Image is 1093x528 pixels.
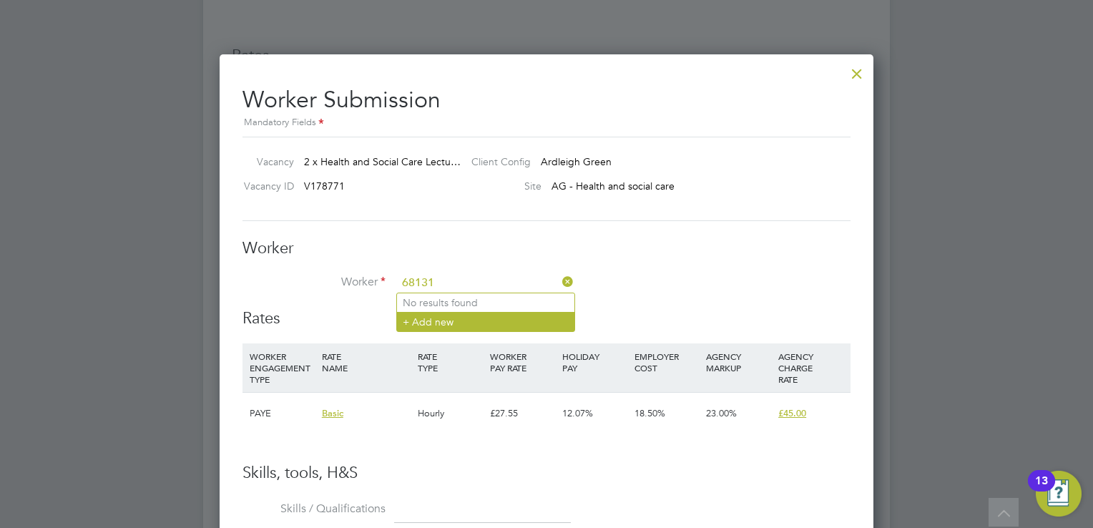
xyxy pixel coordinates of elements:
[541,155,612,168] span: Ardleigh Green
[702,343,775,381] div: AGENCY MARKUP
[237,180,294,192] label: Vacancy ID
[246,343,318,392] div: WORKER ENGAGEMENT TYPE
[242,308,851,329] h3: Rates
[778,407,806,419] span: £45.00
[414,393,486,434] div: Hourly
[706,407,737,419] span: 23.00%
[486,343,559,381] div: WORKER PAY RATE
[242,115,851,131] div: Mandatory Fields
[631,343,703,381] div: EMPLOYER COST
[322,407,343,419] span: Basic
[1035,481,1048,499] div: 13
[634,407,665,419] span: 18.50%
[318,343,414,381] div: RATE NAME
[242,238,851,259] h3: Worker
[242,463,851,484] h3: Skills, tools, H&S
[775,343,847,392] div: AGENCY CHARGE RATE
[237,155,294,168] label: Vacancy
[552,180,675,192] span: AG - Health and social care
[1036,471,1082,517] button: Open Resource Center, 13 new notifications
[460,180,541,192] label: Site
[460,155,531,168] label: Client Config
[246,393,318,434] div: PAYE
[242,502,386,517] label: Skills / Qualifications
[304,180,345,192] span: V178771
[242,275,386,290] label: Worker
[304,155,461,168] span: 2 x Health and Social Care Lectu…
[397,273,574,294] input: Search for...
[486,393,559,434] div: £27.55
[397,312,574,331] li: + Add new
[414,343,486,381] div: RATE TYPE
[559,343,631,381] div: HOLIDAY PAY
[242,74,851,131] h2: Worker Submission
[397,293,574,312] li: No results found
[562,407,593,419] span: 12.07%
